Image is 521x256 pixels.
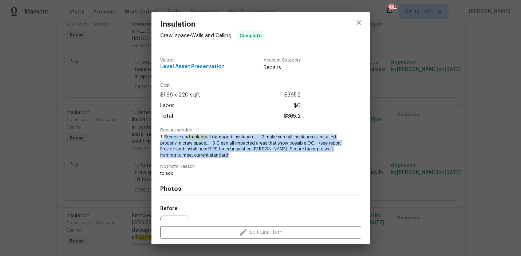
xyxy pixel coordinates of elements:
[237,32,265,39] span: Complete
[160,164,361,169] span: No Photo Reason
[284,90,301,101] span: $365.2
[160,128,361,133] span: Repairs needed
[264,64,301,71] span: Repairs
[284,111,301,122] span: $365.2
[160,206,178,211] h5: Before
[160,101,174,111] span: Labor
[160,170,341,177] span: to add
[190,134,206,139] em: replace
[160,33,232,38] span: Crawl space - Walls and Ceiling
[160,64,225,70] span: Level Asset Preservation
[350,14,368,31] button: close
[160,90,200,101] span: $1.66 x 220 sqft
[160,20,265,28] span: Insulation
[160,83,301,88] span: Cost
[160,58,225,63] span: Vendor
[294,101,301,111] span: $0
[264,58,301,63] span: Account Category
[160,134,341,158] span: 1. Remove and all damaged insulation....... 2.make sure all insulation is installed properly in c...
[160,185,361,193] h4: Photos
[160,111,173,122] span: Total
[388,4,394,12] div: 634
